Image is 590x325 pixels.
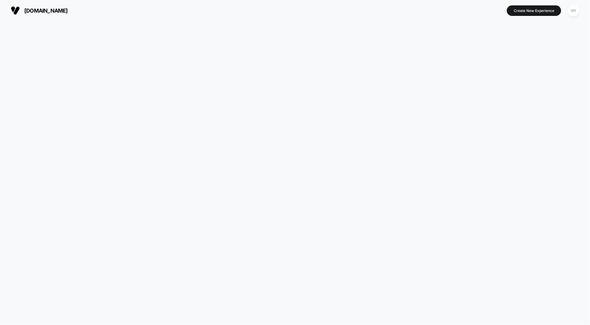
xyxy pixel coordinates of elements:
button: [DOMAIN_NAME] [9,6,70,15]
button: Create New Experience [507,5,561,16]
span: [DOMAIN_NAME] [24,8,68,14]
button: VH [566,5,581,17]
img: Visually logo [11,6,20,15]
div: VH [567,5,579,17]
